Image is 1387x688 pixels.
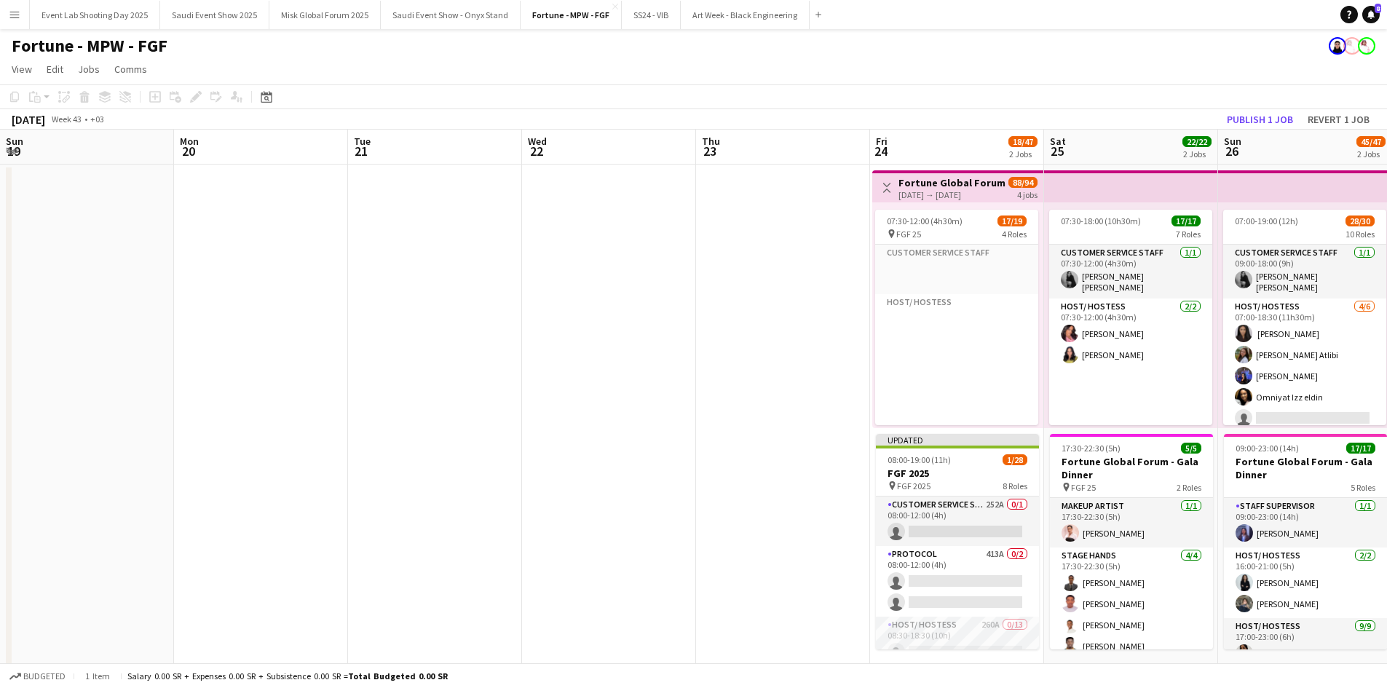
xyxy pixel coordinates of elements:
[381,1,521,29] button: Saudi Event Show - Onyx Stand
[876,546,1039,617] app-card-role: Protocol413A0/208:00-12:00 (4h)
[526,143,547,159] span: 22
[1049,210,1212,425] app-job-card: 07:30-18:00 (10h30m)17/177 RolesCustomer Service Staff1/107:30-12:00 (4h30m)[PERSON_NAME] [PERSON...
[1223,298,1386,454] app-card-role: Host/ Hostess4/607:00-18:30 (11h30m)‏ [PERSON_NAME][PERSON_NAME] Atlibi[PERSON_NAME]Omniyat Izz e...
[997,216,1027,226] span: 17/19
[269,1,381,29] button: Misk Global Forum 2025
[1017,188,1038,200] div: 4 jobs
[12,112,45,127] div: [DATE]
[1061,216,1141,226] span: 07:30-18:00 (10h30m)
[896,229,921,240] span: FGF 25
[1003,481,1027,491] span: 8 Roles
[354,135,371,148] span: Tue
[7,668,68,684] button: Budgeted
[1224,455,1387,481] h3: Fortune Global Forum - Gala Dinner
[1224,498,1387,547] app-card-role: Staff Supervisor1/109:00-23:00 (14h)[PERSON_NAME]
[1050,455,1213,481] h3: Fortune Global Forum - Gala Dinner
[114,63,147,76] span: Comms
[1223,210,1386,425] app-job-card: 07:00-19:00 (12h)28/3010 RolesCustomer Service Staff1/109:00-18:00 (9h)[PERSON_NAME] [PERSON_NAME...
[30,1,160,29] button: Event Lab Shooting Day 2025
[1002,229,1027,240] span: 4 Roles
[897,481,930,491] span: FGF 2025
[160,1,269,29] button: Saudi Event Show 2025
[1071,482,1096,493] span: FGF 25
[1222,143,1241,159] span: 26
[875,210,1038,425] app-job-card: 07:30-12:00 (4h30m)17/19 FGF 254 RolesCustomer Service StaffHost/ Hostess
[1181,443,1201,454] span: 5/5
[1049,298,1212,454] app-card-role: Host/ Hostess2/207:30-12:00 (4h30m)[PERSON_NAME][PERSON_NAME]
[1358,37,1375,55] app-user-avatar: Yousef Alotaibi
[702,135,720,148] span: Thu
[1050,547,1213,660] app-card-role: Stage Hands4/417:30-22:30 (5h)[PERSON_NAME][PERSON_NAME][PERSON_NAME][PERSON_NAME]
[1345,216,1375,226] span: 28/30
[1362,6,1380,23] a: 8
[1182,136,1212,147] span: 22/22
[1003,454,1027,465] span: 1/28
[681,1,810,29] button: Art Week - Black Engineering
[1183,149,1211,159] div: 2 Jobs
[622,1,681,29] button: SS24 - VIB
[1357,149,1385,159] div: 2 Jobs
[1345,229,1375,240] span: 10 Roles
[180,135,199,148] span: Mon
[1302,110,1375,129] button: Revert 1 job
[1009,149,1037,159] div: 2 Jobs
[6,135,23,148] span: Sun
[700,143,720,159] span: 23
[1346,443,1375,454] span: 17/17
[1049,245,1212,298] app-card-role: Customer Service Staff1/107:30-12:00 (4h30m)[PERSON_NAME] [PERSON_NAME]
[12,63,32,76] span: View
[1008,177,1038,188] span: 88/94
[1177,482,1201,493] span: 2 Roles
[876,135,888,148] span: Fri
[876,434,1039,649] app-job-card: Updated08:00-19:00 (11h)1/28FGF 2025 FGF 20258 RolesCustomer Service Staff252A0/108:00-12:00 (4h)...
[1356,136,1386,147] span: 45/47
[1221,110,1299,129] button: Publish 1 job
[876,434,1039,446] div: Updated
[1329,37,1346,55] app-user-avatar: Reem Al Shorafa
[875,245,1038,294] app-card-role-placeholder: Customer Service Staff
[1224,547,1387,618] app-card-role: Host/ Hostess2/216:00-21:00 (5h)[PERSON_NAME][PERSON_NAME]
[6,60,38,79] a: View
[1235,216,1298,226] span: 07:00-19:00 (12h)
[521,1,622,29] button: Fortune - MPW - FGF
[1050,498,1213,547] app-card-role: Makeup Artist1/117:30-22:30 (5h)[PERSON_NAME]
[348,671,448,681] span: Total Budgeted 0.00 SR
[1176,229,1201,240] span: 7 Roles
[1171,216,1201,226] span: 17/17
[1050,135,1066,148] span: Sat
[90,114,104,124] div: +03
[898,176,1007,189] h3: Fortune Global Forum 2025
[1223,245,1386,298] app-card-role: Customer Service Staff1/109:00-18:00 (9h)[PERSON_NAME] [PERSON_NAME]
[23,671,66,681] span: Budgeted
[1224,434,1387,649] app-job-card: 09:00-23:00 (14h)17/17Fortune Global Forum - Gala Dinner5 RolesStaff Supervisor1/109:00-23:00 (14...
[1375,4,1381,13] span: 8
[48,114,84,124] span: Week 43
[887,216,963,226] span: 07:30-12:00 (4h30m)
[1048,143,1066,159] span: 25
[528,135,547,148] span: Wed
[4,143,23,159] span: 19
[1062,443,1121,454] span: 17:30-22:30 (5h)
[352,143,371,159] span: 21
[874,143,888,159] span: 24
[108,60,153,79] a: Comms
[78,63,100,76] span: Jobs
[876,497,1039,546] app-card-role: Customer Service Staff252A0/108:00-12:00 (4h)
[72,60,106,79] a: Jobs
[898,189,1007,200] div: [DATE] → [DATE]
[1008,136,1038,147] span: 18/47
[1343,37,1361,55] app-user-avatar: Yousef Alotaibi
[888,454,951,465] span: 08:00-19:00 (11h)
[1236,443,1299,454] span: 09:00-23:00 (14h)
[875,294,1038,449] app-card-role-placeholder: Host/ Hostess
[1351,482,1375,493] span: 5 Roles
[178,143,199,159] span: 20
[876,467,1039,480] h3: FGF 2025
[1050,434,1213,649] app-job-card: 17:30-22:30 (5h)5/5Fortune Global Forum - Gala Dinner FGF 252 RolesMakeup Artist1/117:30-22:30 (5...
